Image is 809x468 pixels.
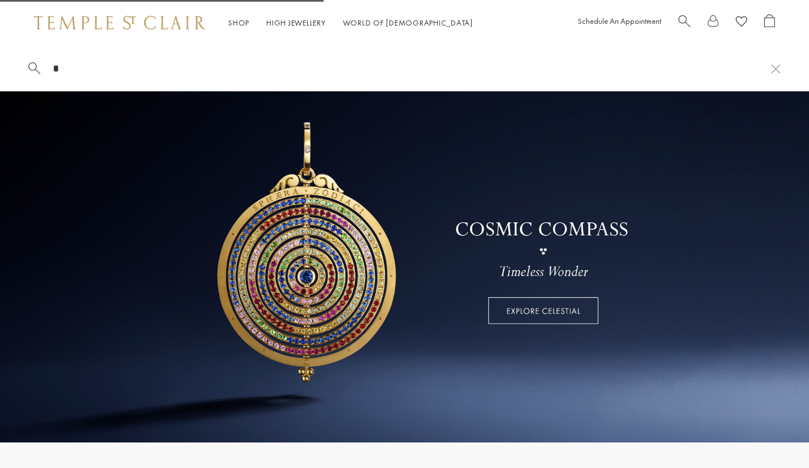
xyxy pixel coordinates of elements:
a: View Wishlist [736,14,747,32]
img: Temple St. Clair [34,16,206,29]
a: High JewelleryHigh Jewellery [266,18,326,28]
iframe: Gorgias live chat messenger [752,415,798,457]
a: ShopShop [228,18,249,28]
a: Schedule An Appointment [578,16,661,26]
a: Open Shopping Bag [764,14,775,32]
a: World of [DEMOGRAPHIC_DATA]World of [DEMOGRAPHIC_DATA] [343,18,473,28]
a: Search [678,14,690,32]
nav: Main navigation [228,16,473,30]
